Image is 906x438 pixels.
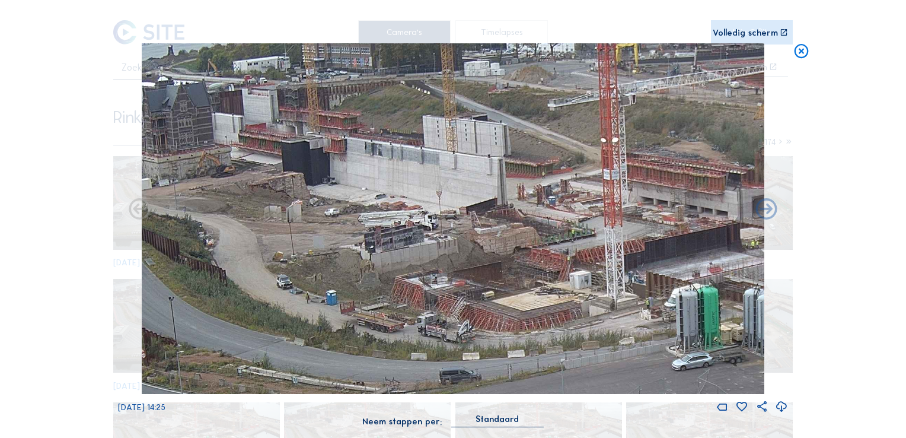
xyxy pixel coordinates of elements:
div: Standaard [476,414,519,424]
span: [DATE] 14:25 [118,402,165,412]
div: Volledig scherm [713,28,778,37]
i: Back [754,197,779,223]
img: Image [142,43,764,393]
i: Forward [127,197,152,223]
div: Neem stappen per: [362,417,442,426]
div: Standaard [451,414,544,427]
